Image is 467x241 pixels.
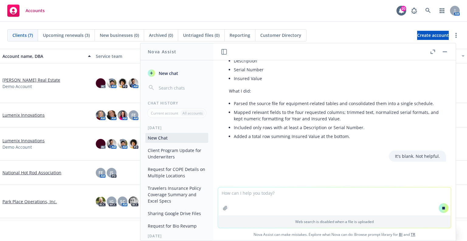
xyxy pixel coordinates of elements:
[2,112,45,118] a: Lumenix Innovations
[452,32,460,39] a: more
[109,198,114,205] span: JG
[96,78,106,88] img: photo
[145,133,208,143] button: New Chat
[107,139,116,149] img: photo
[110,169,113,176] span: JS
[417,30,449,41] span: Create account
[157,70,178,76] span: New chat
[401,6,406,11] div: 20
[129,139,138,149] img: photo
[422,5,434,17] a: Search
[182,111,203,116] p: All accounts
[216,228,453,241] span: Nova Assist can make mistakes. Explore what Nova can do: Browse prompt library for and
[399,232,403,237] a: BI
[149,32,173,38] span: Archived (0)
[140,125,213,130] div: [DATE]
[140,101,213,106] div: Chat History
[2,83,32,90] span: Demo Account
[234,132,440,141] li: Added a total row summing Insured Value at the bottom.
[234,108,440,123] li: Mapped relevant fields to the four requested columns; trimmed text, normalized serial formats, an...
[234,99,440,108] li: Parsed the source file for equipment-related tables and consolidated them into a single schedule.
[145,145,208,162] button: Client Program Update for Underwriters
[131,112,136,118] span: FE
[93,49,187,63] button: Service team
[12,32,33,38] span: Clients (7)
[2,198,57,205] a: Park Place Operations, Inc.
[26,8,45,13] span: Accounts
[129,197,138,206] img: photo
[43,32,90,38] span: Upcoming renewals (3)
[2,77,60,83] a: [PERSON_NAME] Real Estate
[2,169,61,176] a: National Hot Rod Association
[100,32,139,38] span: New businesses (0)
[183,32,220,38] span: Untriaged files (0)
[230,32,250,38] span: Reporting
[99,169,103,176] span: FE
[140,233,213,239] div: [DATE]
[2,144,32,150] span: Demo Account
[145,221,208,231] button: Request for Bio Revamp
[96,53,184,59] div: Service team
[118,139,127,149] img: photo
[145,68,208,79] button: New chat
[151,111,178,116] p: Current account
[222,219,447,224] p: Web search is disabled when a file is uploaded
[107,110,116,120] img: photo
[145,208,208,218] button: Sharing Google Drive Files
[2,53,84,59] div: Account name, DBA
[417,31,449,40] a: Create account
[107,78,116,88] img: photo
[148,48,176,55] h1: Nova Assist
[229,88,440,94] p: What I did:
[395,153,440,159] p: It's blank. Not helpful.
[411,232,415,237] a: TR
[234,65,440,74] li: Serial Number
[2,137,45,144] a: Lumenix Innovations
[234,56,440,65] li: Description
[260,32,301,38] span: Customer Directory
[118,110,127,120] img: photo
[145,164,208,181] button: Request for COPE Details on Multiple Locations
[96,110,106,120] img: photo
[118,78,127,88] img: photo
[96,139,106,149] img: photo
[5,2,47,19] a: Accounts
[408,5,420,17] a: Report a Bug
[96,197,106,206] img: photo
[234,123,440,132] li: Included only rows with at least a Description or Serial Number.
[234,74,440,83] li: Insured Value
[120,198,125,205] span: SC
[145,183,208,206] button: Travelers Insurance Policy Coverage Summary and Excel Specs
[157,83,206,92] input: Search chats
[129,78,138,88] img: photo
[436,5,448,17] a: Switch app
